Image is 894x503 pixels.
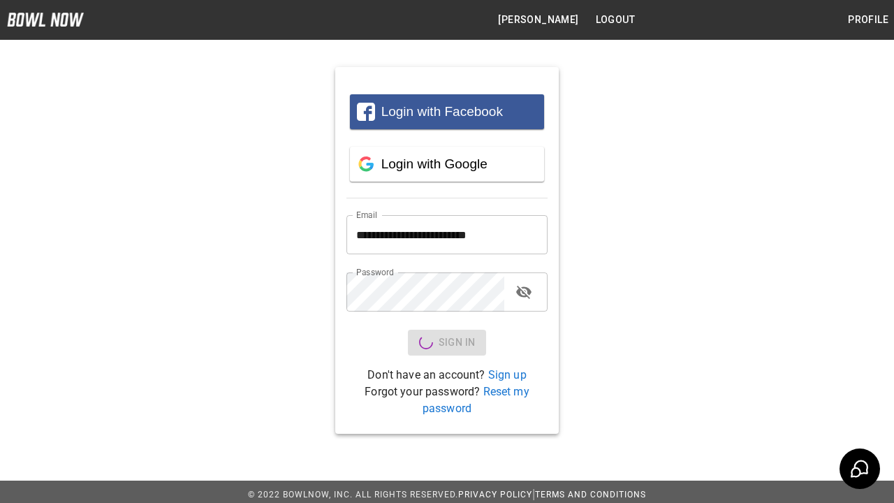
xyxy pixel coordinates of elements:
[350,94,544,129] button: Login with Facebook
[381,156,488,171] span: Login with Google
[248,490,458,500] span: © 2022 BowlNow, Inc. All Rights Reserved.
[488,368,527,381] a: Sign up
[510,278,538,306] button: toggle password visibility
[346,367,548,384] p: Don't have an account?
[842,7,894,33] button: Profile
[458,490,532,500] a: Privacy Policy
[7,13,84,27] img: logo
[346,384,548,417] p: Forgot your password?
[492,7,584,33] button: [PERSON_NAME]
[350,147,544,182] button: Login with Google
[590,7,640,33] button: Logout
[423,385,529,415] a: Reset my password
[381,104,503,119] span: Login with Facebook
[535,490,646,500] a: Terms and Conditions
